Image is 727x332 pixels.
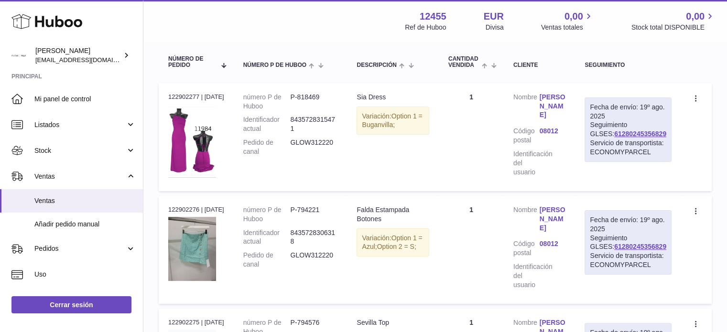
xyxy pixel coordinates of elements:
[484,10,504,23] strong: EUR
[357,62,396,68] span: Descripción
[513,127,540,145] dt: Código postal
[686,10,705,23] span: 0,00
[614,243,666,250] a: 61280245356829
[420,10,446,23] strong: 12455
[11,296,131,313] a: Cerrar sesión
[585,97,672,162] div: Seguimiento GLSES:
[168,56,216,68] span: Número de pedido
[35,46,121,64] div: [PERSON_NAME]
[34,172,126,181] span: Ventas
[448,56,479,68] span: Cantidad vendida
[590,215,666,234] div: Fecha de envío: 19º ago. 2025
[168,93,224,101] div: 122902277 | [DATE]
[541,23,594,32] span: Ventas totales
[357,318,429,327] div: Sevilla Top
[513,62,565,68] div: Cliente
[357,205,429,224] div: Falda Estampada Botones
[513,262,540,289] dt: Identificación del usuario
[357,107,429,135] div: Variación:
[168,104,216,178] img: SiaDress.jpg
[291,228,338,246] dd: 8435728306318
[291,115,338,133] dd: 8435728315471
[540,205,566,233] a: [PERSON_NAME]
[486,23,504,32] div: Divisa
[243,93,291,111] dt: número P de Huboo
[590,139,666,157] div: Servicio de transportista: ECONOMYPARCEL
[585,62,672,68] div: Seguimiento
[439,196,504,304] td: 1
[34,120,126,129] span: Listados
[168,217,216,281] img: 8948.jpg
[291,251,338,269] dd: GLOW312220
[362,112,422,129] span: Option 1 = Buganvilla;
[540,127,566,136] a: 08012
[513,205,540,235] dt: Nombre
[34,244,126,253] span: Pedidos
[585,210,672,275] div: Seguimiento GLSES:
[590,103,666,121] div: Fecha de envío: 19º ago. 2025
[34,95,136,104] span: Mi panel de control
[11,48,26,63] img: internalAdmin-12455@internal.huboo.com
[590,251,666,269] div: Servicio de transportista: ECONOMYPARCEL
[540,239,566,248] a: 08012
[631,23,716,32] span: Stock total DISPONIBLE
[243,138,291,156] dt: Pedido de canal
[35,56,141,64] span: [EMAIL_ADDRESS][DOMAIN_NAME]
[377,243,416,250] span: Option 2 = S;
[439,83,504,191] td: 1
[513,93,540,122] dt: Nombre
[513,150,540,177] dt: Identificación del usuario
[513,239,540,257] dt: Código postal
[291,93,338,111] dd: P-818469
[34,270,136,279] span: Uso
[243,115,291,133] dt: Identificador actual
[168,318,224,327] div: 122902275 | [DATE]
[564,10,583,23] span: 0,00
[357,93,429,102] div: Sia Dress
[243,205,291,224] dt: número P de Huboo
[34,146,126,155] span: Stock
[541,10,594,32] a: 0,00 Ventas totales
[243,228,291,246] dt: Identificador actual
[34,196,136,205] span: Ventas
[34,220,136,229] span: Añadir pedido manual
[291,205,338,224] dd: P-794221
[291,138,338,156] dd: GLOW312220
[168,205,224,214] div: 122902276 | [DATE]
[243,62,306,68] span: número P de Huboo
[614,130,666,138] a: 61280245356829
[362,234,422,251] span: Option 1 = Azul;
[405,23,446,32] div: Ref de Huboo
[243,251,291,269] dt: Pedido de canal
[631,10,716,32] a: 0,00 Stock total DISPONIBLE
[357,228,429,257] div: Variación:
[540,93,566,120] a: [PERSON_NAME]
